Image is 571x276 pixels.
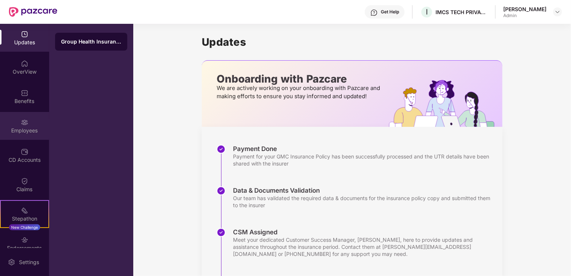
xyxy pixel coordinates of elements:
[555,9,561,15] img: svg+xml;base64,PHN2ZyBpZD0iRHJvcGRvd24tMzJ4MzIiIHhtbG5zPSJodHRwOi8vd3d3LnczLm9yZy8yMDAwL3N2ZyIgd2...
[233,195,495,209] div: Our team has validated the required data & documents for the insurance policy copy and submitted ...
[503,6,546,13] div: [PERSON_NAME]
[21,119,28,126] img: svg+xml;base64,PHN2ZyBpZD0iRW1wbG95ZWVzIiB4bWxucz0iaHR0cDovL3d3dy53My5vcmcvMjAwMC9zdmciIHdpZHRoPS...
[9,7,57,17] img: New Pazcare Logo
[233,145,495,153] div: Payment Done
[233,186,495,195] div: Data & Documents Validation
[61,38,121,45] div: Group Health Insurance
[21,60,28,67] img: svg+xml;base64,PHN2ZyBpZD0iSG9tZSIgeG1sbnM9Imh0dHA6Ly93d3cudzMub3JnLzIwMDAvc3ZnIiB3aWR0aD0iMjAiIG...
[21,89,28,97] img: svg+xml;base64,PHN2ZyBpZD0iQmVuZWZpdHMiIHhtbG5zPSJodHRwOi8vd3d3LnczLm9yZy8yMDAwL3N2ZyIgd2lkdGg9Ij...
[389,80,503,127] img: hrOnboarding
[426,7,428,16] span: I
[436,9,488,16] div: IMCS TECH PRIVATE LIMITED
[1,215,48,222] div: Stepathon
[21,236,28,244] img: svg+xml;base64,PHN2ZyBpZD0iRW5kb3JzZW1lbnRzIiB4bWxucz0iaHR0cDovL3d3dy53My5vcmcvMjAwMC9zdmciIHdpZH...
[217,228,226,237] img: svg+xml;base64,PHN2ZyBpZD0iU3RlcC1Eb25lLTMyeDMyIiB4bWxucz0iaHR0cDovL3d3dy53My5vcmcvMjAwMC9zdmciIH...
[8,259,15,266] img: svg+xml;base64,PHN2ZyBpZD0iU2V0dGluZy0yMHgyMCIgeG1sbnM9Imh0dHA6Ly93d3cudzMub3JnLzIwMDAvc3ZnIiB3aW...
[381,9,399,15] div: Get Help
[21,148,28,155] img: svg+xml;base64,PHN2ZyBpZD0iQ0RfQWNjb3VudHMiIGRhdGEtbmFtZT0iQ0QgQWNjb3VudHMiIHhtbG5zPSJodHRwOi8vd3...
[9,224,40,230] div: New Challenge
[217,145,226,154] img: svg+xml;base64,PHN2ZyBpZD0iU3RlcC1Eb25lLTMyeDMyIiB4bWxucz0iaHR0cDovL3d3dy53My5vcmcvMjAwMC9zdmciIH...
[21,31,28,38] img: svg+xml;base64,PHN2ZyBpZD0iVXBkYXRlZCIgeG1sbnM9Imh0dHA6Ly93d3cudzMub3JnLzIwMDAvc3ZnIiB3aWR0aD0iMj...
[217,76,382,82] p: Onboarding with Pazcare
[503,13,546,19] div: Admin
[21,177,28,185] img: svg+xml;base64,PHN2ZyBpZD0iQ2xhaW0iIHhtbG5zPSJodHRwOi8vd3d3LnczLm9yZy8yMDAwL3N2ZyIgd2lkdGg9IjIwIi...
[370,9,378,16] img: svg+xml;base64,PHN2ZyBpZD0iSGVscC0zMngzMiIgeG1sbnM9Imh0dHA6Ly93d3cudzMub3JnLzIwMDAvc3ZnIiB3aWR0aD...
[233,228,495,236] div: CSM Assigned
[21,207,28,214] img: svg+xml;base64,PHN2ZyB4bWxucz0iaHR0cDovL3d3dy53My5vcmcvMjAwMC9zdmciIHdpZHRoPSIyMSIgaGVpZ2h0PSIyMC...
[17,259,41,266] div: Settings
[233,236,495,257] div: Meet your dedicated Customer Success Manager, [PERSON_NAME], here to provide updates and assistan...
[217,186,226,195] img: svg+xml;base64,PHN2ZyBpZD0iU3RlcC1Eb25lLTMyeDMyIiB4bWxucz0iaHR0cDovL3d3dy53My5vcmcvMjAwMC9zdmciIH...
[217,84,382,100] p: We are actively working on your onboarding with Pazcare and making efforts to ensure you stay inf...
[202,36,503,48] h1: Updates
[233,153,495,167] div: Payment for your GMC Insurance Policy has been successfully processed and the UTR details have be...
